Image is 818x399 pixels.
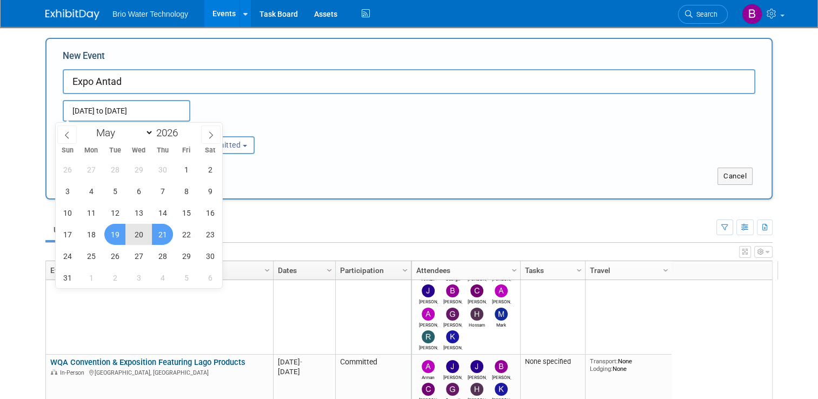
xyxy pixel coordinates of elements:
span: April 27, 2026 [81,159,102,180]
span: May 10, 2026 [57,202,78,223]
div: [DATE] [278,367,330,376]
img: Arman Melkonian [422,360,435,373]
img: James Kang [446,360,459,373]
span: May 30, 2026 [199,245,221,267]
img: Cynthia Mendoza [422,383,435,396]
a: Column Settings [262,261,274,277]
span: Transport: [590,357,618,365]
span: May 8, 2026 [176,181,197,202]
div: [DATE] [278,357,330,367]
div: Kimberly Alegria [443,343,462,350]
span: Column Settings [401,266,409,275]
input: Start Date - End Date [63,100,190,122]
span: May 12, 2026 [104,202,125,223]
img: Angela Moyano [495,284,508,297]
div: James Kang [443,373,462,380]
a: WQA Convention & Exposition Featuring Lago Products [50,357,245,367]
span: Column Settings [263,266,271,275]
div: James Park [468,373,487,380]
span: Sat [198,147,222,154]
img: Kimberly Alegria [446,330,459,343]
div: None specified [525,357,581,366]
span: Fri [175,147,198,154]
div: Ryan McMillin [419,343,438,350]
div: Brandye Gahagan [443,297,462,304]
span: April 29, 2026 [128,159,149,180]
img: Giancarlo Barzotti [446,308,459,321]
input: Name of Trade Show / Conference [63,69,755,94]
div: None None [590,357,668,373]
select: Month [91,126,154,139]
span: Lodging: [590,365,613,373]
span: June 4, 2026 [152,267,173,288]
span: Wed [127,147,151,154]
img: Georgii Tsatrian [446,383,459,396]
a: Column Settings [574,261,586,277]
span: May 22, 2026 [176,224,197,245]
span: May 1, 2026 [176,159,197,180]
input: Year [154,127,186,139]
span: May 15, 2026 [176,202,197,223]
span: May 28, 2026 [152,245,173,267]
span: May 6, 2026 [128,181,149,202]
img: Arturo Martinovich [422,308,435,321]
img: Ryan McMillin [422,330,435,343]
span: June 5, 2026 [176,267,197,288]
span: May 19, 2026 [104,224,125,245]
span: Mon [79,147,103,154]
span: May 25, 2026 [81,245,102,267]
img: Kimberly Alegria [495,383,508,396]
a: Participation [340,261,404,280]
img: Brandye Gahagan [446,284,459,297]
div: Arman Melkonian [419,373,438,380]
span: Search [693,10,717,18]
span: May 17, 2026 [57,224,78,245]
span: May 9, 2026 [199,181,221,202]
span: Column Settings [325,266,334,275]
a: Upcoming7 [45,220,106,240]
a: Search [678,5,728,24]
span: May 3, 2026 [57,181,78,202]
span: May 23, 2026 [199,224,221,245]
span: June 6, 2026 [199,267,221,288]
span: May 31, 2026 [57,267,78,288]
span: May 2, 2026 [199,159,221,180]
img: In-Person Event [51,369,57,375]
a: Travel [590,261,664,280]
span: May 4, 2026 [81,181,102,202]
div: Hossam El Rafie [468,321,487,328]
span: May 29, 2026 [176,245,197,267]
label: New Event [63,50,105,66]
span: In-Person [60,369,88,376]
div: Participation: [181,122,283,136]
a: Attendees [416,261,513,280]
span: May 27, 2026 [128,245,149,267]
img: Hossam El Rafie [470,308,483,321]
span: June 1, 2026 [81,267,102,288]
span: Tue [103,147,127,154]
span: May 21, 2026 [152,224,173,245]
div: Giancarlo Barzotti [443,321,462,328]
a: Tasks [525,261,578,280]
a: Column Settings [660,261,672,277]
div: [GEOGRAPHIC_DATA], [GEOGRAPHIC_DATA] [50,368,268,377]
span: May 14, 2026 [152,202,173,223]
span: April 30, 2026 [152,159,173,180]
a: Column Settings [509,261,521,277]
span: Brio Water Technology [112,10,188,18]
div: Arturo Martinovich [419,321,438,328]
span: Column Settings [661,266,670,275]
span: April 26, 2026 [57,159,78,180]
img: Harry Mesak [470,383,483,396]
span: Sun [56,147,79,154]
a: Column Settings [324,261,336,277]
div: Mark Melkonian [492,321,511,328]
td: Committed [335,256,411,355]
button: Cancel [717,168,753,185]
a: Column Settings [400,261,411,277]
span: June 2, 2026 [104,267,125,288]
span: May 16, 2026 [199,202,221,223]
span: May 13, 2026 [128,202,149,223]
span: - [300,358,302,366]
img: Mark Melkonian [495,308,508,321]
